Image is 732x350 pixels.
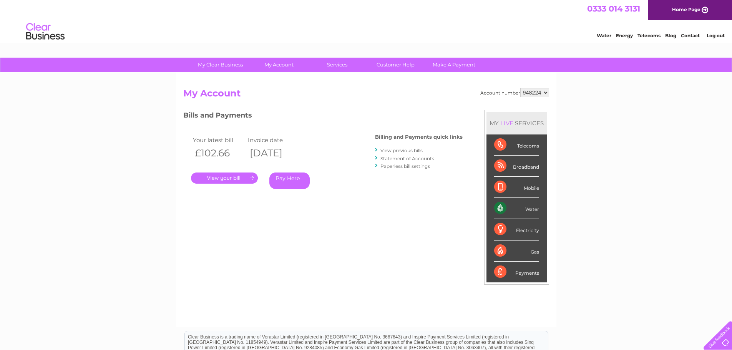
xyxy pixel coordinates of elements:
[269,173,310,189] a: Pay Here
[191,135,246,145] td: Your latest bill
[191,145,246,161] th: £102.66
[305,58,369,72] a: Services
[380,148,423,153] a: View previous bills
[637,33,661,38] a: Telecoms
[587,4,640,13] a: 0333 014 3131
[185,4,548,37] div: Clear Business is a trading name of Verastar Limited (registered in [GEOGRAPHIC_DATA] No. 3667643...
[183,88,549,103] h2: My Account
[616,33,633,38] a: Energy
[247,58,310,72] a: My Account
[380,163,430,169] a: Paperless bill settings
[597,33,611,38] a: Water
[494,262,539,282] div: Payments
[707,33,725,38] a: Log out
[665,33,676,38] a: Blog
[494,134,539,156] div: Telecoms
[26,20,65,43] img: logo.png
[494,156,539,177] div: Broadband
[499,119,515,127] div: LIVE
[494,219,539,240] div: Electricity
[191,173,258,184] a: .
[183,110,463,123] h3: Bills and Payments
[380,156,434,161] a: Statement of Accounts
[494,177,539,198] div: Mobile
[486,112,547,134] div: MY SERVICES
[422,58,486,72] a: Make A Payment
[364,58,427,72] a: Customer Help
[246,145,301,161] th: [DATE]
[494,241,539,262] div: Gas
[681,33,700,38] a: Contact
[246,135,301,145] td: Invoice date
[375,134,463,140] h4: Billing and Payments quick links
[189,58,252,72] a: My Clear Business
[494,198,539,219] div: Water
[480,88,549,97] div: Account number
